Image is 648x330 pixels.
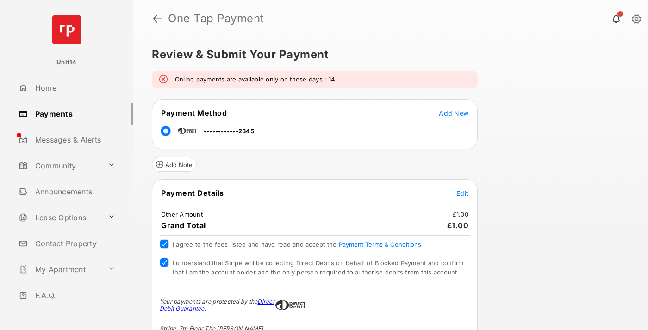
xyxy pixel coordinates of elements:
[161,108,227,118] span: Payment Method
[204,127,254,135] span: ••••••••••••2345
[161,188,224,198] span: Payment Details
[15,258,104,280] a: My Apartment
[161,221,206,230] span: Grand Total
[15,232,133,255] a: Contact Property
[160,298,275,312] div: Your payments are protected by the .
[56,58,77,67] p: Unit14
[152,49,622,60] h5: Review & Submit Your Payment
[175,75,336,84] em: Online payments are available only on these days : 14.
[160,298,274,312] a: Direct Debit Guarantee
[15,129,133,151] a: Messages & Alerts
[439,108,468,118] button: Add New
[456,188,468,198] button: Edit
[15,206,104,229] a: Lease Options
[15,103,133,125] a: Payments
[15,155,104,177] a: Community
[152,157,197,172] button: Add Note
[52,15,81,44] img: svg+xml;base64,PHN2ZyB4bWxucz0iaHR0cDovL3d3dy53My5vcmcvMjAwMC9zdmciIHdpZHRoPSI2NCIgaGVpZ2h0PSI2NC...
[15,181,133,203] a: Announcements
[452,210,469,218] td: £1.00
[439,109,468,117] span: Add New
[447,221,469,230] span: £1.00
[161,210,203,218] td: Other Amount
[168,13,264,24] strong: One Tap Payment
[173,259,463,276] span: I understand that Stripe will be collecting Direct Debits on behalf of Blocked Payment and confir...
[173,241,421,248] span: I agree to the fees listed and have read and accept the
[456,189,468,197] span: Edit
[15,77,133,99] a: Home
[339,241,421,248] button: I agree to the fees listed and have read and accept the
[15,284,133,306] a: F.A.Q.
